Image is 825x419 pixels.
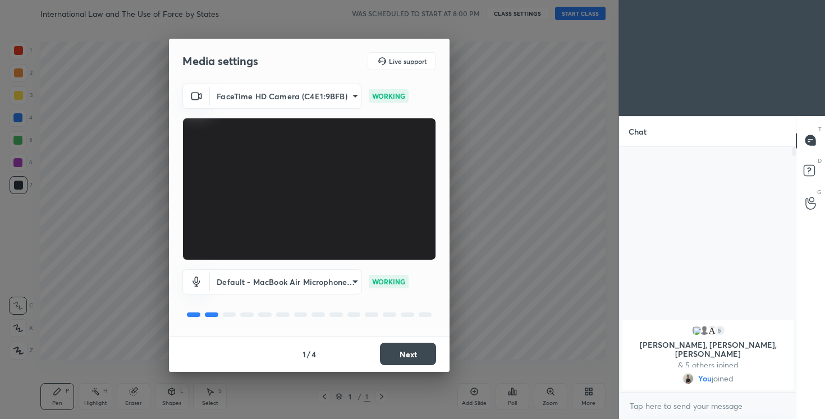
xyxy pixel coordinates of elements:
p: T [818,125,822,133]
p: WORKING [372,277,405,287]
h4: 4 [311,348,316,360]
p: & 5 others joined [629,361,787,370]
h5: Live support [389,58,427,65]
div: FaceTime HD Camera (C4E1:9BFB) [210,84,362,109]
div: 5 [714,325,725,336]
div: grid [620,318,796,392]
p: D [818,156,822,165]
button: Next [380,343,436,365]
p: Chat [620,117,656,146]
span: joined [712,374,734,383]
p: WORKING [372,91,405,101]
p: G [817,188,822,196]
img: 3 [690,325,702,336]
p: [PERSON_NAME], [PERSON_NAME], [PERSON_NAME] [629,340,787,358]
h4: / [307,348,310,360]
span: You [698,374,712,383]
img: 3b458221a031414897e0d1e0ab31a91c.jpg [706,325,717,336]
h4: 1 [302,348,306,360]
div: FaceTime HD Camera (C4E1:9BFB) [210,269,362,294]
img: default.png [698,325,709,336]
img: 85cc559173fc41d5b27497aa80a99b0a.jpg [682,373,694,384]
h2: Media settings [182,54,258,68]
